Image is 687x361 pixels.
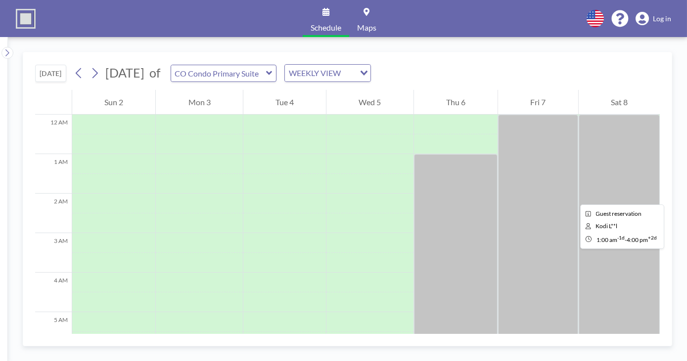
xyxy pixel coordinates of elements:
[636,12,671,26] a: Log in
[653,14,671,23] span: Log in
[35,312,72,352] div: 5 AM
[72,90,155,115] div: Sun 2
[105,65,144,80] span: [DATE]
[35,273,72,312] div: 4 AM
[596,210,642,217] span: Guest reservation
[627,236,648,243] span: 4:00 PM
[171,65,266,81] input: CO Condo Primary Suite
[149,65,160,80] span: of
[617,235,625,241] sup: -1d
[287,67,343,80] span: WEEKLY VIEW
[285,65,370,81] div: Search for option
[596,236,617,243] span: 1:00 AM
[35,115,72,154] div: 12 AM
[579,90,660,115] div: Sat 8
[357,24,376,32] span: Maps
[35,154,72,194] div: 1 AM
[648,235,657,241] sup: +2d
[35,194,72,233] div: 2 AM
[326,90,413,115] div: Wed 5
[16,9,36,29] img: organization-logo
[414,90,498,115] div: Thu 6
[243,90,326,115] div: Tue 4
[35,233,72,273] div: 3 AM
[625,236,627,243] span: -
[311,24,341,32] span: Schedule
[156,90,242,115] div: Mon 3
[35,65,66,82] button: [DATE]
[498,90,578,115] div: Fri 7
[344,67,354,80] input: Search for option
